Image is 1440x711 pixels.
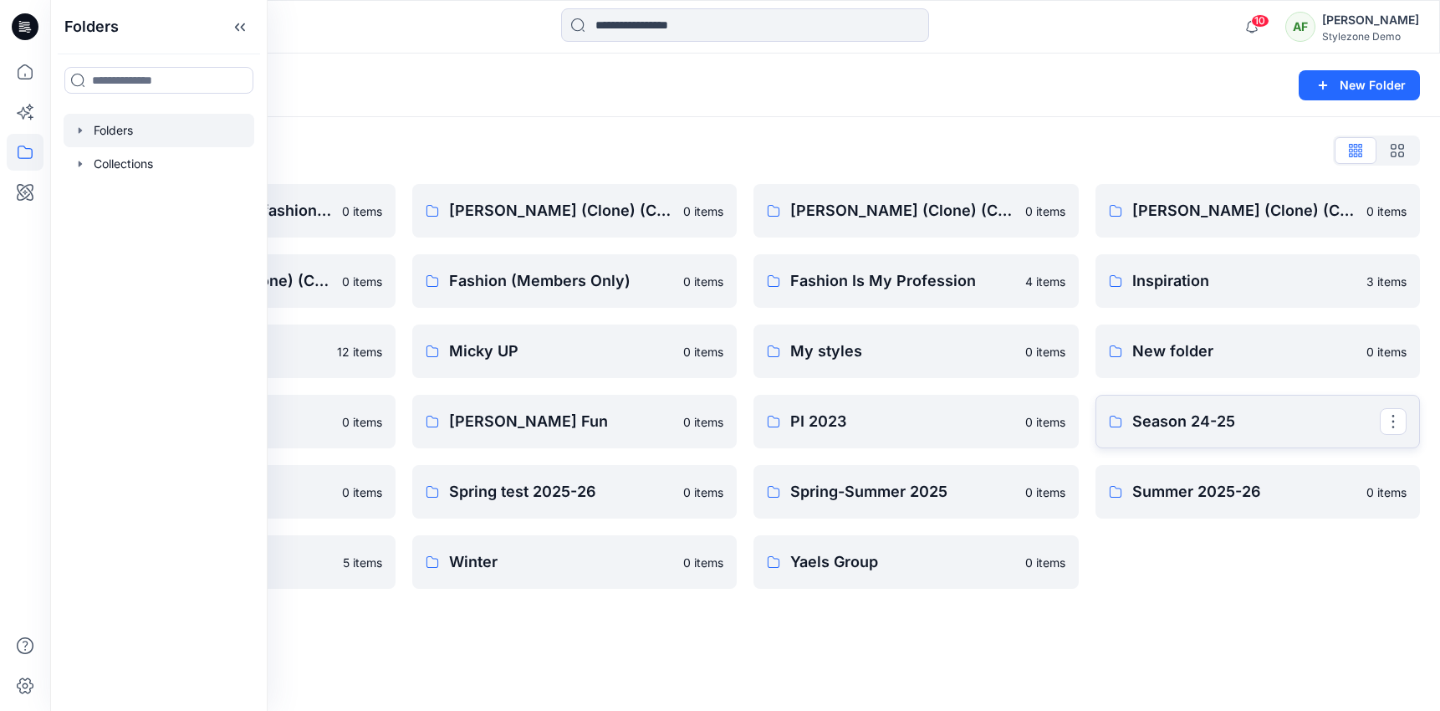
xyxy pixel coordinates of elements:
div: [PERSON_NAME] [1322,10,1419,30]
p: Summer 2025-26 [1132,480,1357,504]
p: 0 items [342,202,382,220]
p: 3 items [1366,273,1407,290]
p: 0 items [1366,343,1407,361]
p: [PERSON_NAME] (Clone) (Clone) (Clone) [790,199,1015,223]
a: Winter0 items [412,535,738,589]
p: 0 items [1025,343,1065,361]
p: 0 items [683,273,723,290]
p: 0 items [1025,554,1065,571]
p: 0 items [1025,483,1065,501]
p: New folder [1132,340,1357,363]
p: Fashion (Members Only) [449,269,674,293]
p: 0 items [683,202,723,220]
a: Inspiration3 items [1095,254,1421,308]
p: Spring-Summer 2025 [790,480,1015,504]
p: 12 items [337,343,382,361]
p: 0 items [1366,483,1407,501]
a: New folder0 items [1095,325,1421,378]
a: Yaels Group0 items [753,535,1079,589]
p: [PERSON_NAME] (Clone) (Clone) (Clone) (Clone) [1132,199,1357,223]
a: [PERSON_NAME] (Clone) (Clone)0 items [412,184,738,238]
a: Fashion Is My Profession4 items [753,254,1079,308]
p: 0 items [683,343,723,361]
a: [PERSON_NAME] (Clone) (Clone) (Clone)0 items [753,184,1079,238]
p: Spring test 2025-26 [449,480,674,504]
span: 10 [1251,14,1269,28]
a: Spring test 2025-260 items [412,465,738,519]
p: 0 items [1025,413,1065,431]
p: PI 2023 [790,410,1015,433]
p: My styles [790,340,1015,363]
p: 0 items [342,273,382,290]
p: Micky UP [449,340,674,363]
a: Fashion (Members Only)0 items [412,254,738,308]
p: 0 items [683,413,723,431]
p: 4 items [1025,273,1065,290]
a: [PERSON_NAME] (Clone) (Clone) (Clone) (Clone)0 items [1095,184,1421,238]
p: [PERSON_NAME] (Clone) (Clone) [449,199,674,223]
a: Season 24-25 [1095,395,1421,448]
a: Spring-Summer 20250 items [753,465,1079,519]
a: PI 20230 items [753,395,1079,448]
p: Inspiration [1132,269,1357,293]
div: Stylezone Demo [1322,30,1419,43]
p: Yaels Group [790,550,1015,574]
p: [PERSON_NAME] Fun [449,410,674,433]
p: 0 items [683,554,723,571]
p: 0 items [683,483,723,501]
a: Micky UP0 items [412,325,738,378]
a: My styles0 items [753,325,1079,378]
p: 0 items [342,483,382,501]
p: Season 24-25 [1132,410,1381,433]
button: New Folder [1299,70,1420,100]
div: AF [1285,12,1315,42]
p: Fashion Is My Profession [790,269,1015,293]
p: 5 items [343,554,382,571]
a: [PERSON_NAME] Fun0 items [412,395,738,448]
a: Summer 2025-260 items [1095,465,1421,519]
p: 0 items [1025,202,1065,220]
p: Winter [449,550,674,574]
p: 0 items [342,413,382,431]
p: 0 items [1366,202,1407,220]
